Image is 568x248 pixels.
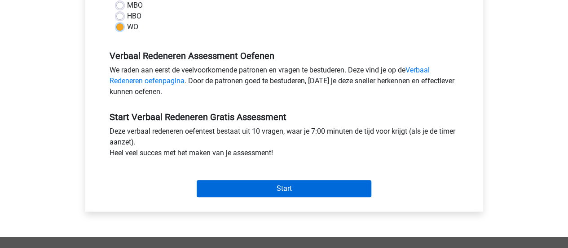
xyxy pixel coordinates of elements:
div: We raden aan eerst de veelvoorkomende patronen en vragen te bestuderen. Deze vind je op de . Door... [103,65,466,101]
div: Deze verbaal redeneren oefentest bestaat uit 10 vragen, waar je 7:00 minuten de tijd voor krijgt ... [103,126,466,162]
input: Start [197,180,371,197]
h5: Start Verbaal Redeneren Gratis Assessment [110,112,459,122]
label: WO [127,22,138,32]
h5: Verbaal Redeneren Assessment Oefenen [110,50,459,61]
label: HBO [127,11,141,22]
